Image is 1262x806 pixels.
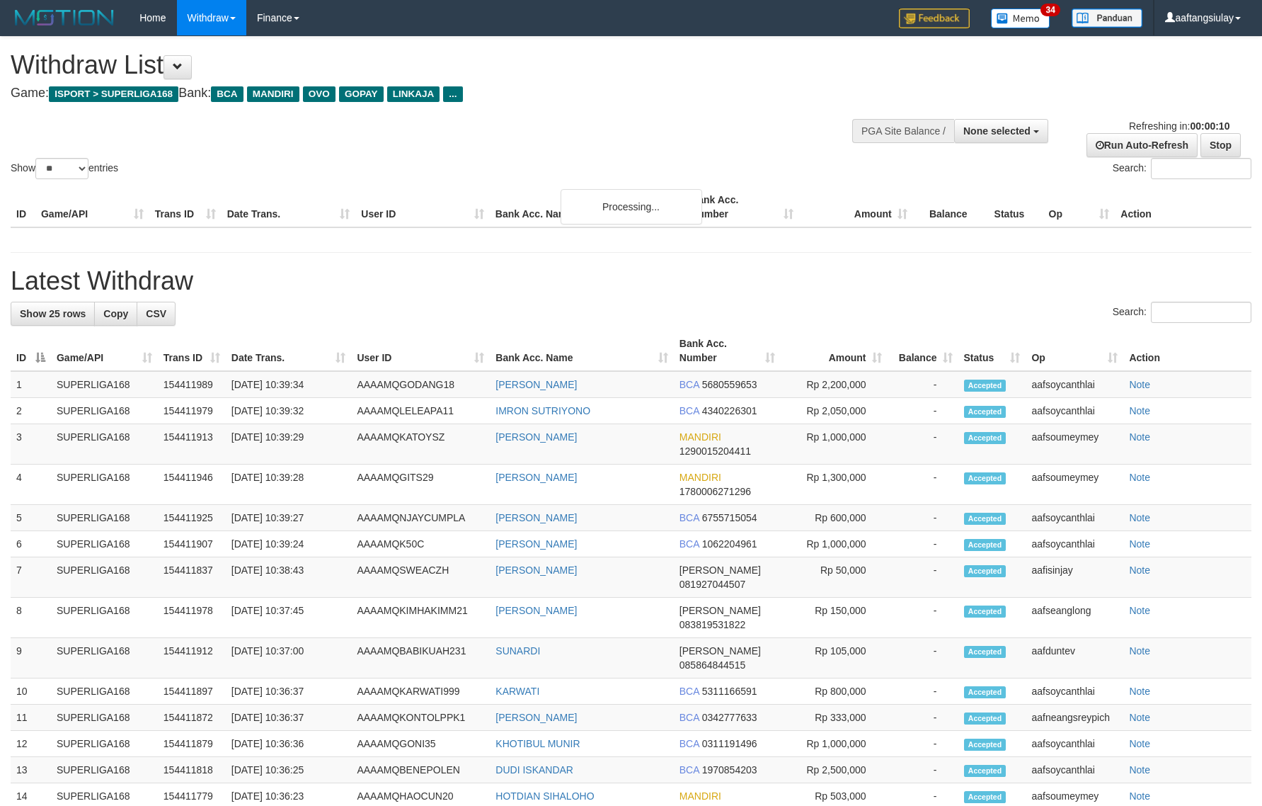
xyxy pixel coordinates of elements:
span: Accepted [964,713,1006,725]
td: AAAAMQGITS29 [351,465,490,505]
td: [DATE] 10:39:32 [226,398,352,424]
a: Show 25 rows [11,302,95,326]
label: Search: [1113,158,1251,179]
td: aafsoycanthlai [1026,731,1123,757]
td: Rp 2,500,000 [781,757,888,783]
td: 5 [11,505,51,531]
th: ID [11,187,35,227]
td: SUPERLIGA168 [51,531,158,557]
td: SUPERLIGA168 [51,757,158,783]
div: Processing... [561,189,702,225]
td: - [888,424,958,465]
td: - [888,531,958,557]
td: AAAAMQKARWATI999 [351,679,490,705]
span: MANDIRI [679,472,721,483]
td: 154411989 [158,371,226,398]
a: [PERSON_NAME] [495,512,577,523]
img: Button%20Memo.svg [991,8,1050,28]
td: [DATE] 10:36:25 [226,757,352,783]
th: ID: activate to sort column descending [11,331,51,371]
td: - [888,398,958,424]
td: Rp 150,000 [781,598,888,638]
span: Copy 5680559653 to clipboard [702,379,757,390]
a: Note [1129,764,1150,776]
td: - [888,679,958,705]
td: 154411912 [158,638,226,679]
span: Copy 4340226301 to clipboard [702,405,757,416]
td: - [888,757,958,783]
a: Note [1129,738,1150,749]
span: Accepted [964,472,1006,484]
a: Note [1129,405,1150,416]
span: MANDIRI [247,86,299,102]
th: Bank Acc. Number [685,187,799,227]
a: [PERSON_NAME] [495,431,577,443]
td: 154411879 [158,731,226,757]
span: BCA [679,512,699,523]
td: SUPERLIGA168 [51,465,158,505]
th: Amount: activate to sort column ascending [781,331,888,371]
span: Accepted [964,606,1006,618]
td: 9 [11,638,51,679]
span: Copy 1290015204411 to clipboard [679,445,751,457]
td: 154411897 [158,679,226,705]
a: Note [1129,645,1150,657]
td: AAAAMQSWEACZH [351,557,490,598]
td: AAAAMQKONTOLPPK1 [351,705,490,731]
td: 6 [11,531,51,557]
td: 154411818 [158,757,226,783]
span: MANDIRI [679,431,721,443]
th: Trans ID: activate to sort column ascending [158,331,226,371]
td: aafsoumeymey [1026,465,1123,505]
span: Copy [103,308,128,319]
td: SUPERLIGA168 [51,731,158,757]
a: CSV [137,302,176,326]
span: Copy 1970854203 to clipboard [702,764,757,776]
td: Rp 800,000 [781,679,888,705]
span: Copy 1780006271296 to clipboard [679,486,751,497]
td: Rp 2,200,000 [781,371,888,398]
td: Rp 2,050,000 [781,398,888,424]
td: [DATE] 10:39:29 [226,424,352,465]
span: Accepted [964,765,1006,777]
th: Bank Acc. Name: activate to sort column ascending [490,331,673,371]
td: AAAAMQGODANG18 [351,371,490,398]
h4: Game: Bank: [11,86,827,101]
td: 10 [11,679,51,705]
td: SUPERLIGA168 [51,505,158,531]
td: aafseanglong [1026,598,1123,638]
td: - [888,371,958,398]
td: aafsoycanthlai [1026,757,1123,783]
span: GOPAY [339,86,384,102]
th: User ID: activate to sort column ascending [351,331,490,371]
td: AAAAMQKIMHAKIMM21 [351,598,490,638]
td: - [888,465,958,505]
th: Balance [913,187,989,227]
th: Date Trans.: activate to sort column ascending [226,331,352,371]
th: Action [1123,331,1251,371]
a: Copy [94,302,137,326]
span: Copy 085864844515 to clipboard [679,659,745,671]
th: Trans ID [149,187,222,227]
td: aafisinjay [1026,557,1123,598]
td: [DATE] 10:38:43 [226,557,352,598]
td: - [888,505,958,531]
td: - [888,731,958,757]
td: [DATE] 10:36:37 [226,679,352,705]
td: aafneangsreypich [1026,705,1123,731]
select: Showentries [35,158,88,179]
th: Op: activate to sort column ascending [1026,331,1123,371]
td: AAAAMQLELEAPA11 [351,398,490,424]
a: Note [1129,564,1150,576]
td: 2 [11,398,51,424]
td: [DATE] 10:39:34 [226,371,352,398]
td: 4 [11,465,51,505]
td: Rp 1,300,000 [781,465,888,505]
td: SUPERLIGA168 [51,679,158,705]
td: aafsoumeymey [1026,424,1123,465]
th: Status: activate to sort column ascending [958,331,1026,371]
td: SUPERLIGA168 [51,424,158,465]
td: Rp 105,000 [781,638,888,679]
span: Copy 081927044507 to clipboard [679,579,745,590]
a: Note [1129,712,1150,723]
